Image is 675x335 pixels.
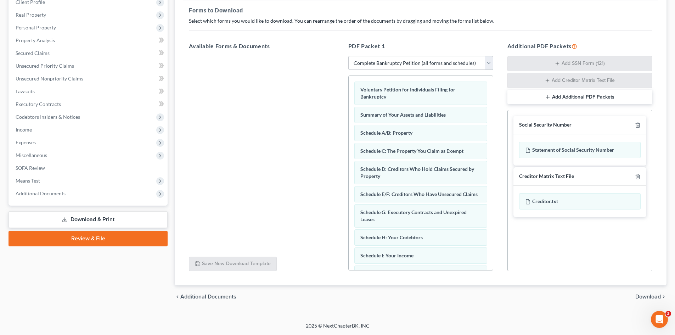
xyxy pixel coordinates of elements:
[360,112,446,118] span: Summary of Your Assets and Liabilities
[16,165,45,171] span: SOFA Review
[9,211,168,228] a: Download & Print
[16,88,35,94] span: Lawsuits
[348,42,493,50] h5: PDF Packet 1
[16,152,47,158] span: Miscellaneous
[189,17,652,24] p: Select which forms you would like to download. You can rearrange the order of the documents by dr...
[519,173,574,180] div: Creditor Matrix Text File
[180,294,236,300] span: Additional Documents
[16,76,83,82] span: Unsecured Nonpriority Claims
[10,72,168,85] a: Unsecured Nonpriority Claims
[360,209,467,222] span: Schedule G: Executory Contracts and Unexpired Leases
[519,142,641,158] div: Statement of Social Security Number
[507,90,652,105] button: Add Additional PDF Packets
[175,294,236,300] a: chevron_left Additional Documents
[16,114,80,120] span: Codebtors Insiders & Notices
[16,101,61,107] span: Executory Contracts
[9,231,168,246] a: Review & File
[360,191,478,197] span: Schedule E/F: Creditors Who Have Unsecured Claims
[507,73,652,88] button: Add Creditor Matrix Text File
[10,162,168,174] a: SOFA Review
[10,47,168,60] a: Secured Claims
[635,294,666,300] button: Download chevron_right
[519,122,572,128] div: Social Security Number
[360,130,412,136] span: Schedule A/B: Property
[16,127,32,133] span: Income
[661,294,666,300] i: chevron_right
[507,42,652,50] h5: Additional PDF Packets
[175,294,180,300] i: chevron_left
[10,98,168,111] a: Executory Contracts
[16,178,40,184] span: Means Test
[519,193,641,210] div: Creditor.txt
[16,190,66,196] span: Additional Documents
[16,24,56,30] span: Personal Property
[189,257,277,272] button: Save New Download Template
[16,63,74,69] span: Unsecured Priority Claims
[360,86,455,100] span: Voluntary Petition for Individuals Filing for Bankruptcy
[16,139,36,145] span: Expenses
[16,50,50,56] span: Secured Claims
[360,234,423,240] span: Schedule H: Your Codebtors
[189,42,334,50] h5: Available Forms & Documents
[10,60,168,72] a: Unsecured Priority Claims
[189,6,652,15] h5: Forms to Download
[360,166,474,179] span: Schedule D: Creditors Who Hold Claims Secured by Property
[635,294,661,300] span: Download
[651,311,668,328] iframe: Intercom live chat
[507,56,652,72] button: Add SSN Form (121)
[10,85,168,98] a: Lawsuits
[360,148,463,154] span: Schedule C: The Property You Claim as Exempt
[360,252,414,258] span: Schedule I: Your Income
[665,311,671,317] span: 3
[136,322,540,335] div: 2025 © NextChapterBK, INC
[16,12,46,18] span: Real Property
[10,34,168,47] a: Property Analysis
[16,37,55,43] span: Property Analysis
